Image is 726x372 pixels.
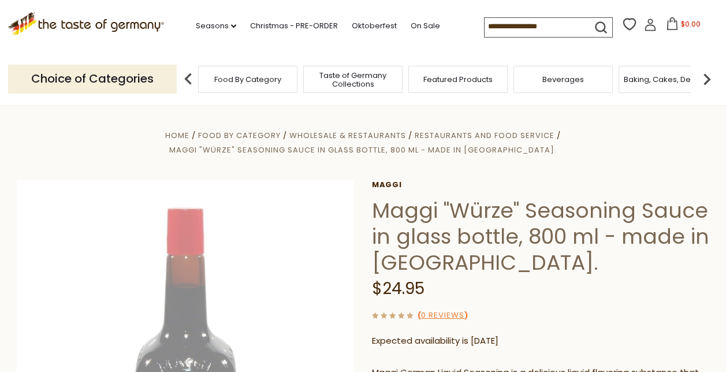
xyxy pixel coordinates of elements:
[372,334,710,348] p: Expected availability is [DATE]
[695,68,718,91] img: next arrow
[659,17,708,35] button: $0.00
[8,65,177,93] p: Choice of Categories
[372,180,710,189] a: Maggi
[196,20,236,32] a: Seasons
[307,71,399,88] a: Taste of Germany Collections
[352,20,397,32] a: Oktoberfest
[411,20,440,32] a: On Sale
[418,310,468,321] span: ( )
[372,198,710,276] h1: Maggi "Würze" Seasoning Sauce in glass bottle, 800 ml - made in [GEOGRAPHIC_DATA].
[624,75,713,84] a: Baking, Cakes, Desserts
[250,20,338,32] a: Christmas - PRE-ORDER
[169,144,557,155] a: Maggi "Würze" Seasoning Sauce in glass bottle, 800 ml - made in [GEOGRAPHIC_DATA].
[372,277,425,300] span: $24.95
[198,130,281,141] a: Food By Category
[681,19,701,29] span: $0.00
[289,130,406,141] a: Wholesale & Restaurants
[214,75,281,84] a: Food By Category
[415,130,554,141] a: Restaurants and Food Service
[177,68,200,91] img: previous arrow
[542,75,584,84] a: Beverages
[421,310,464,322] a: 0 Reviews
[423,75,493,84] a: Featured Products
[165,130,189,141] a: Home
